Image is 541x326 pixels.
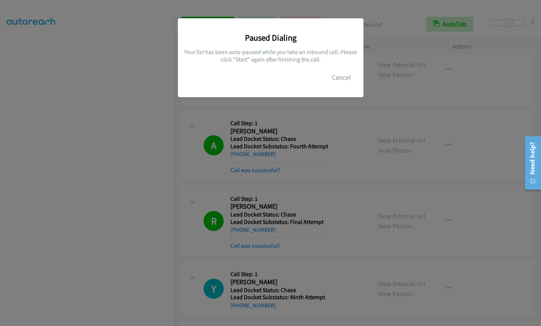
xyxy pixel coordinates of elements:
[519,133,541,193] iframe: Resource Center
[183,32,358,43] h3: Paused Dialing
[325,70,358,85] button: Cancel
[183,48,358,63] h5: Your list has been auto-paused while you take an inbound call. Please click "Start" again after f...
